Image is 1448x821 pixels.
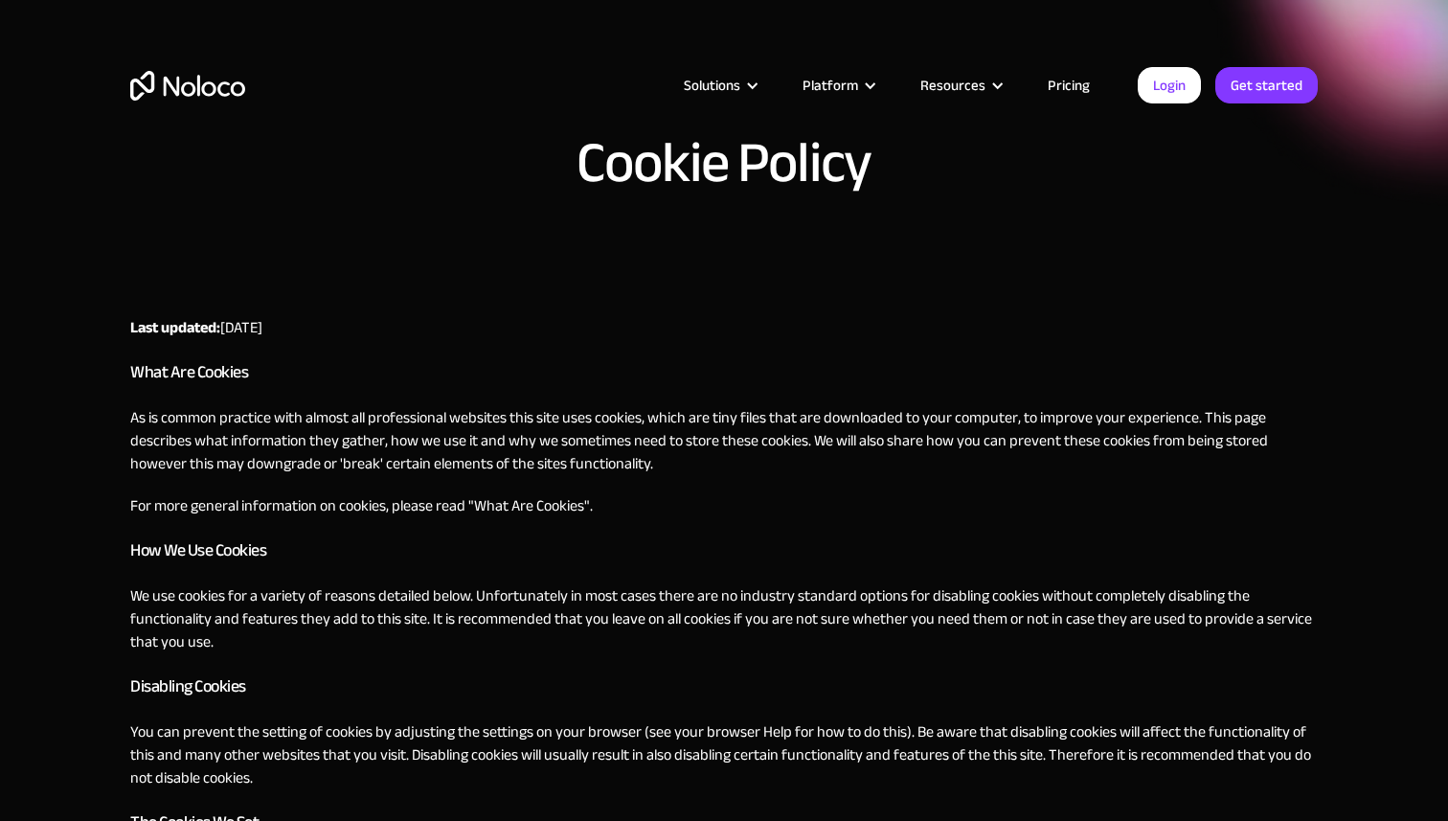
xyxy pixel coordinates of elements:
[130,316,1318,339] p: [DATE]
[130,313,220,342] strong: Last updated:
[896,73,1024,98] div: Resources
[130,406,1318,475] p: As is common practice with almost all professional websites this site uses cookies, which are tin...
[130,358,1318,387] h3: What Are Cookies
[130,494,1318,517] p: For more general information on cookies, please read " ".
[684,73,740,98] div: Solutions
[803,73,858,98] div: Platform
[1138,67,1201,103] a: Login
[1215,67,1318,103] a: Get started
[779,73,896,98] div: Platform
[130,720,1318,789] p: You can prevent the setting of cookies by adjusting the settings on your browser (see your browse...
[1024,73,1114,98] a: Pricing
[660,73,779,98] div: Solutions
[130,673,1318,701] h3: Disabling Cookies
[577,134,871,192] h1: Cookie Policy
[474,491,584,520] a: What Are Cookies
[130,584,1318,653] p: We use cookies for a variety of reasons detailed below. Unfortunately in most cases there are no ...
[920,73,985,98] div: Resources
[130,71,245,101] a: home
[130,536,1318,565] h3: How We Use Cookies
